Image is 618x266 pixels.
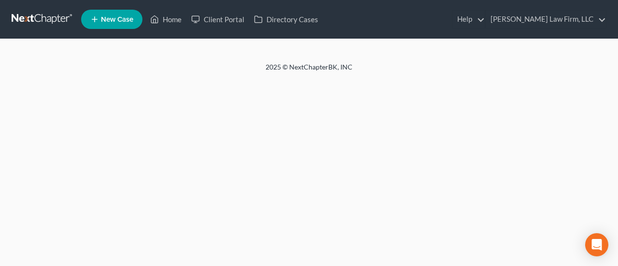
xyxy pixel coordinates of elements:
div: 2025 © NextChapterBK, INC [34,62,584,80]
div: Open Intercom Messenger [585,233,608,256]
a: Directory Cases [249,11,323,28]
a: [PERSON_NAME] Law Firm, LLC [486,11,606,28]
a: Home [145,11,186,28]
a: Client Portal [186,11,249,28]
a: Help [452,11,485,28]
new-legal-case-button: New Case [81,10,142,29]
